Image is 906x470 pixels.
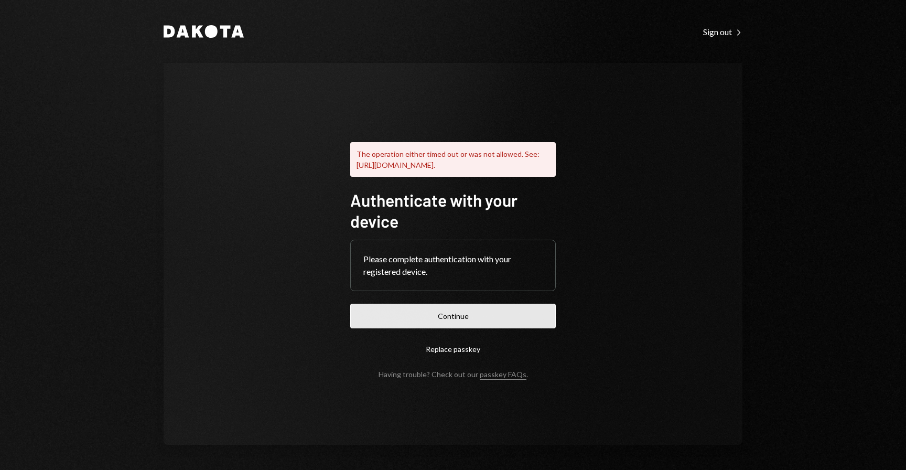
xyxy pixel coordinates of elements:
[350,337,556,361] button: Replace passkey
[703,26,742,37] a: Sign out
[350,189,556,231] h1: Authenticate with your device
[350,304,556,328] button: Continue
[379,370,528,379] div: Having trouble? Check out our .
[480,370,526,380] a: passkey FAQs
[363,253,543,278] div: Please complete authentication with your registered device.
[703,27,742,37] div: Sign out
[350,142,556,177] div: The operation either timed out or was not allowed. See: [URL][DOMAIN_NAME].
